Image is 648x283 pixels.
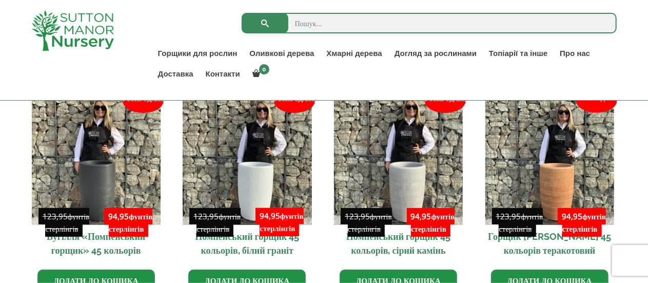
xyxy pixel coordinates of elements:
a: Доставка [152,67,200,81]
font: фунтів стерлінгів [45,211,89,234]
img: Помпейський горщик 45 кольорів, білий граніт [183,96,311,224]
font: фунтів стерлінгів [197,211,241,234]
font: фунтів стерлінгів [411,211,455,234]
font: Горщик [PERSON_NAME] 45 кольорів теракотовий [488,231,611,256]
input: Пошук... [242,13,617,33]
font: фунтів стерлінгів [499,211,543,234]
a: 0 [246,67,272,81]
font: Помпейський горщик 45 кольорів, білий граніт [195,231,299,256]
img: Вугілля «Помпейський горщик» 45 кольорів [32,96,161,224]
font: Горщики для рослин [158,49,238,58]
font: 123,95 [193,211,219,221]
a: Догляд за рослинами [388,46,483,61]
font: 123,95 [43,211,68,221]
font: Хмарні дерева [326,49,382,58]
font: Топіарії та інше [489,49,547,58]
a: Оливкові дерева [243,46,320,61]
a: Про нас [554,46,596,61]
font: 94,95 [260,211,280,221]
font: Про нас [560,49,590,58]
font: фунтів стерлінгів [109,211,152,234]
font: 123,95 [496,211,521,221]
img: Помпейський горщик 45 кольорів, сірий камінь [334,96,463,224]
font: фунтів стерлінгів [260,211,303,234]
font: 94,95 [411,211,431,221]
font: Оливкові дерева [249,49,314,58]
font: 0 [262,66,266,73]
a: Розпродаж! Вугілля «Помпейський горщик» 45 кольорів [32,96,161,261]
font: Контакти [206,69,240,79]
a: Розпродаж! Горщик [PERSON_NAME] 45 кольорів теракотовий [485,96,614,261]
font: 123,95 [345,211,370,221]
font: 94,95 [562,211,582,221]
font: Доставка [158,69,193,79]
img: логотип [32,10,114,51]
font: Догляд за рослинами [395,49,477,58]
font: 94,95 [108,211,129,221]
a: Розпродаж! Помпейський горщик 45 кольорів, сірий камінь [334,96,463,261]
font: фунтів стерлінгів [348,211,392,234]
font: Помпейський горщик 45 кольорів, сірий камінь [346,231,450,256]
img: Горщик Pompei 45 кольорів теракотовий [485,96,614,224]
a: Розпродаж! Помпейський горщик 45 кольорів, білий граніт [183,96,311,261]
a: Контакти [200,67,246,81]
font: фунтів стерлінгів [562,211,606,234]
font: Вугілля «Помпейський горщик» 45 кольорів [47,231,145,256]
